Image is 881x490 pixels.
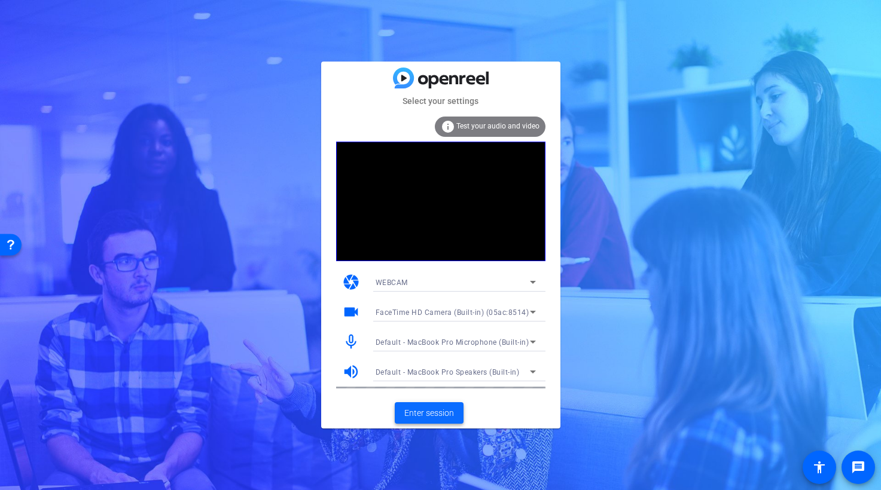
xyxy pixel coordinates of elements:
[456,122,539,130] span: Test your audio and video
[851,460,865,474] mat-icon: message
[342,303,360,321] mat-icon: videocam
[342,273,360,291] mat-icon: camera
[376,278,408,287] span: WEBCAM
[395,402,464,424] button: Enter session
[441,120,455,134] mat-icon: info
[404,407,454,419] span: Enter session
[376,368,520,376] span: Default - MacBook Pro Speakers (Built-in)
[812,460,827,474] mat-icon: accessibility
[376,338,529,347] span: Default - MacBook Pro Microphone (Built-in)
[342,333,360,351] mat-icon: mic_none
[321,94,560,108] mat-card-subtitle: Select your settings
[342,363,360,381] mat-icon: volume_up
[393,68,489,88] img: blue-gradient.svg
[376,308,529,317] span: FaceTime HD Camera (Built-in) (05ac:8514)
